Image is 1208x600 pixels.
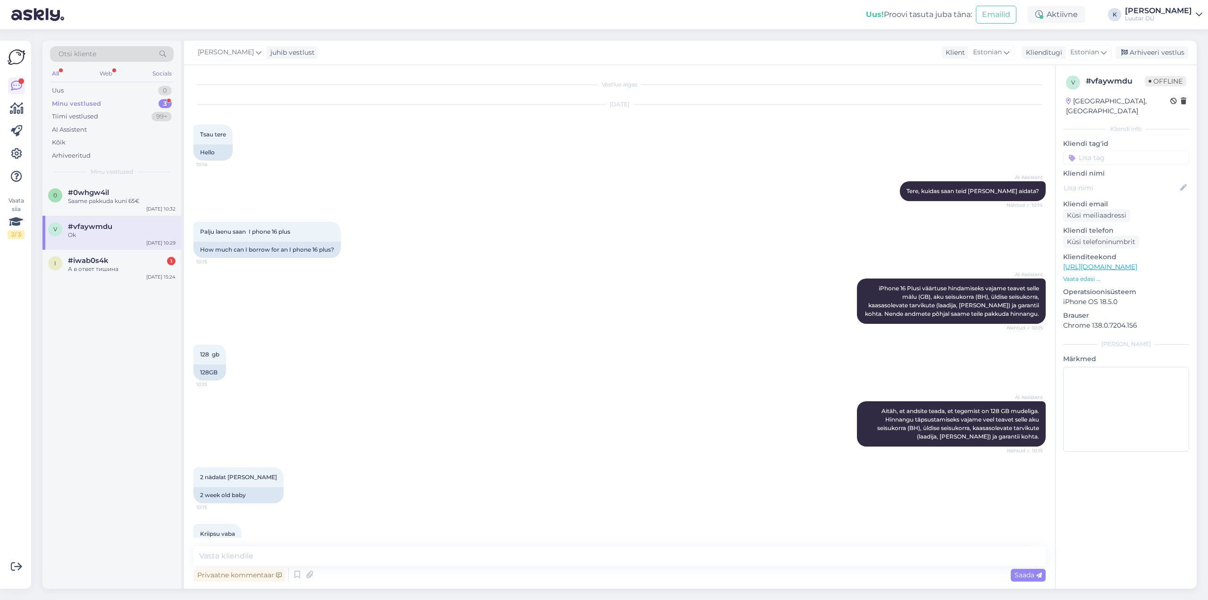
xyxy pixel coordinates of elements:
span: Otsi kliente [59,49,96,59]
span: v [1071,79,1075,86]
p: Klienditeekond [1063,252,1189,262]
span: [PERSON_NAME] [198,47,254,58]
div: [PERSON_NAME] [1063,340,1189,348]
div: Privaatne kommentaar [193,569,285,582]
div: Proovi tasuta juba täna: [866,9,972,20]
div: 99+ [151,112,172,121]
div: Tiimi vestlused [52,112,98,121]
span: AI Assistent [1007,174,1043,181]
span: #0whgw4il [68,188,109,197]
div: Küsi meiliaadressi [1063,209,1130,222]
span: Nähtud ✓ 10:14 [1007,202,1043,209]
span: AI Assistent [1007,394,1043,401]
span: Offline [1145,76,1186,86]
div: Arhiveeri vestlus [1116,46,1188,59]
span: 10:14 [196,161,232,168]
input: Lisa nimi [1064,183,1178,193]
div: Ok [68,231,176,239]
div: Kliendi info [1063,125,1189,133]
p: Chrome 138.0.7204.156 [1063,321,1189,330]
span: Estonian [973,47,1002,58]
div: [PERSON_NAME] [1125,7,1192,15]
div: Minu vestlused [52,99,101,109]
div: Uus [52,86,64,95]
div: 2 week old baby [193,487,284,503]
div: Saame pakkuda kuni 65€ [68,197,176,205]
p: Kliendi nimi [1063,169,1189,178]
span: AI Assistent [1007,271,1043,278]
p: Operatsioonisüsteem [1063,287,1189,297]
div: # vfaywmdu [1086,76,1145,87]
div: [DATE] 15:24 [146,273,176,280]
div: 128GB [193,364,226,380]
div: How much can I borrow for an I phone 16 plus? [193,242,341,258]
span: #vfaywmdu [68,222,112,231]
div: [DATE] 10:32 [146,205,176,212]
div: 3 [159,99,172,109]
div: [DATE] [193,100,1046,109]
span: Tsau tere [200,131,226,138]
span: Nähtud ✓ 10:15 [1007,324,1043,331]
div: K [1108,8,1121,21]
div: Arhiveeritud [52,151,91,161]
div: All [50,68,61,80]
span: Estonian [1070,47,1099,58]
span: Saada [1015,571,1042,579]
button: Emailid [976,6,1016,24]
div: Vaata siia [8,196,25,239]
div: Luutar OÜ [1125,15,1192,22]
div: А в ответ тишина [68,265,176,273]
div: Kõik [52,138,66,147]
input: Lisa tag [1063,151,1189,165]
p: Märkmed [1063,354,1189,364]
div: Klient [942,48,965,58]
span: 10:15 [196,258,232,265]
div: 1 [167,257,176,265]
div: juhib vestlust [267,48,315,58]
div: 0 [158,86,172,95]
span: v [53,226,57,233]
span: Palju laenu saan I phone 16 plus [200,228,290,235]
div: Web [98,68,114,80]
div: Hello [193,144,233,161]
span: 128 gb [200,351,219,358]
span: 10:15 [196,504,232,511]
div: [DATE] 10:29 [146,239,176,246]
span: i [54,260,56,267]
span: Nähtud ✓ 10:15 [1007,447,1043,454]
p: Kliendi tag'id [1063,139,1189,149]
div: Vestlus algas [193,80,1046,89]
img: Askly Logo [8,48,25,66]
span: Kriipsu vaba [200,530,235,537]
span: 2 nädalat [PERSON_NAME] [200,473,277,481]
p: Kliendi telefon [1063,226,1189,236]
span: Aitäh, et andsite teada, et tegemist on 128 GB mudeliga. Hinnangu täpsustamiseks vajame veel teav... [877,407,1040,440]
p: Vaata edasi ... [1063,275,1189,283]
a: [PERSON_NAME]Luutar OÜ [1125,7,1202,22]
div: 2 / 3 [8,230,25,239]
div: Aktiivne [1028,6,1085,23]
span: Tere, kuidas saan teid [PERSON_NAME] aidata? [906,187,1039,194]
span: 0 [53,192,57,199]
a: [URL][DOMAIN_NAME] [1063,262,1137,271]
p: Kliendi email [1063,199,1189,209]
b: Uus! [866,10,884,19]
p: iPhone OS 18.5.0 [1063,297,1189,307]
p: Brauser [1063,311,1189,321]
div: Socials [151,68,174,80]
span: #iwab0s4k [68,256,109,265]
div: [GEOGRAPHIC_DATA], [GEOGRAPHIC_DATA] [1066,96,1170,116]
span: iPhone 16 Plusi väärtuse hindamiseks vajame teavet selle mälu (GB), aku seisukorra (BH), üldise s... [865,285,1040,317]
div: Küsi telefoninumbrit [1063,236,1139,248]
span: 10:15 [196,381,232,388]
div: AI Assistent [52,125,87,135]
div: Klienditugi [1022,48,1062,58]
span: Minu vestlused [91,168,133,176]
